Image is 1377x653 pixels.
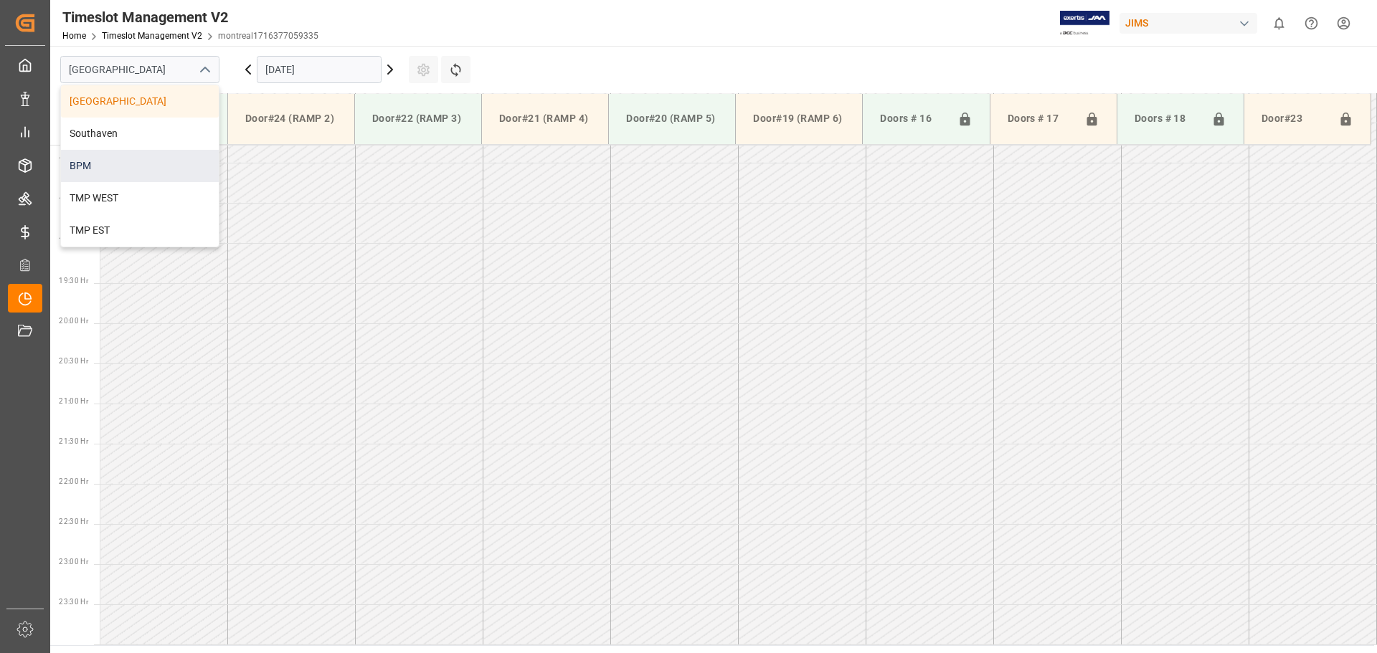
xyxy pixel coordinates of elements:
span: 22:00 Hr [59,477,88,485]
button: JIMS [1120,9,1263,37]
div: TMP WEST [61,182,219,214]
div: Door#20 (RAMP 5) [620,105,724,132]
div: Door#23 [1256,105,1333,133]
a: Home [62,31,86,41]
button: show 0 new notifications [1263,7,1295,39]
button: Help Center [1295,7,1328,39]
div: Door#19 (RAMP 6) [747,105,851,132]
div: Doors # 17 [1002,105,1079,133]
button: close menu [193,59,214,81]
div: BPM [61,150,219,182]
span: 19:30 Hr [59,277,88,285]
img: Exertis%20JAM%20-%20Email%20Logo.jpg_1722504956.jpg [1060,11,1109,36]
span: 19:00 Hr [59,237,88,244]
div: Southaven [61,118,219,150]
div: TMP EST [61,214,219,247]
div: Door#24 (RAMP 2) [240,105,343,132]
a: Timeslot Management V2 [102,31,202,41]
div: Doors # 18 [1129,105,1206,133]
span: 20:00 Hr [59,317,88,325]
div: Door#21 (RAMP 4) [493,105,597,132]
input: DD.MM.YYYY [257,56,382,83]
span: 20:30 Hr [59,357,88,365]
span: 18:00 Hr [59,156,88,164]
div: Doors # 16 [874,105,951,133]
div: [GEOGRAPHIC_DATA] [61,85,219,118]
span: 22:30 Hr [59,518,88,525]
span: 23:00 Hr [59,558,88,566]
input: Type to search/select [60,56,219,83]
span: 23:30 Hr [59,598,88,606]
div: JIMS [1120,13,1257,34]
div: Door#22 (RAMP 3) [366,105,470,132]
span: 18:30 Hr [59,196,88,204]
span: 21:00 Hr [59,397,88,405]
div: Timeslot Management V2 [62,6,318,28]
span: 21:30 Hr [59,437,88,445]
